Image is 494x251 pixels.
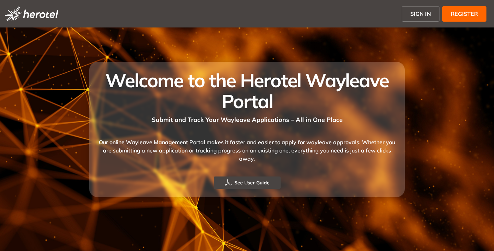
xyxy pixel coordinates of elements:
span: REGISTER [451,10,478,18]
div: Submit and Track Your Wayleave Applications – All in One Place [97,112,397,124]
span: See User Guide [234,179,270,186]
div: Our online Wayleave Management Portal makes it faster and easier to apply for wayleave approvals.... [97,124,397,176]
span: Welcome to the Herotel Wayleave Portal [105,68,388,113]
span: SIGN IN [410,10,431,18]
button: SIGN IN [402,6,439,22]
img: logo [5,7,58,21]
button: REGISTER [442,6,486,22]
button: See User Guide [214,176,281,189]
